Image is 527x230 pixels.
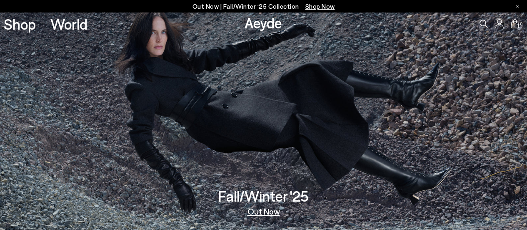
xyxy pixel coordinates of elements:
[218,189,309,203] h3: Fall/Winter '25
[50,17,87,31] a: World
[511,19,519,28] a: 0
[4,17,36,31] a: Shop
[245,14,282,31] a: Aeyde
[305,3,335,10] span: Navigate to /collections/new-in
[247,207,280,215] a: Out Now
[519,22,523,26] span: 0
[192,1,335,12] p: Out Now | Fall/Winter ‘25 Collection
